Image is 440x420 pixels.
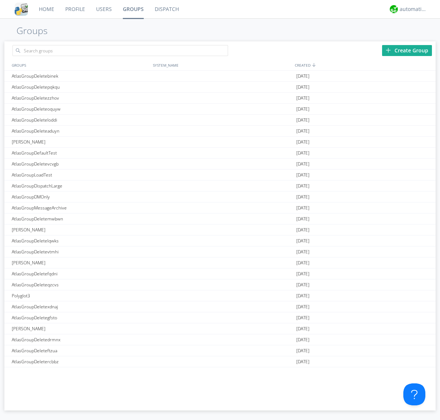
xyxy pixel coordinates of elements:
div: AtlasGroupDeletezzhov [10,93,151,103]
span: [DATE] [296,257,309,268]
div: AtlasGroupDeletevcvgb [10,159,151,169]
div: AtlasGroupDeleteqzcvs [10,279,151,290]
a: [PERSON_NAME][DATE] [4,323,436,334]
span: [DATE] [296,290,309,301]
div: AtlasGroupMessageArchive [10,202,151,213]
a: AtlasGroupDeleteloddi[DATE] [4,115,436,126]
a: AtlasGroupDeleteaduyn[DATE] [4,126,436,137]
span: [DATE] [296,213,309,224]
span: [DATE] [296,356,309,367]
span: [DATE] [296,126,309,137]
img: d2d01cd9b4174d08988066c6d424eccd [390,5,398,13]
img: plus.svg [386,48,391,53]
span: [DATE] [296,148,309,159]
span: [DATE] [296,170,309,181]
div: AtlasGroupDeletefqdni [10,268,151,279]
div: [PERSON_NAME] [10,323,151,334]
a: [PERSON_NAME][DATE] [4,224,436,235]
div: AtlasGroupDefaultTest [10,148,151,158]
a: AtlasGroupDeletehlpaj[DATE] [4,367,436,378]
a: AtlasGroupDeletepqkqu[DATE] [4,82,436,93]
a: AtlasGroupDefaultTest[DATE] [4,148,436,159]
span: [DATE] [296,137,309,148]
div: AtlasGroupDeletedrmnx [10,334,151,345]
div: AtlasGroupDeleteaduyn [10,126,151,136]
div: AtlasGroupDeletebinek [10,71,151,81]
a: AtlasGroupDeleteftzua[DATE] [4,345,436,356]
div: AtlasGroupDeleteftzua [10,345,151,356]
span: [DATE] [296,202,309,213]
span: [DATE] [296,224,309,235]
a: Polyglot3[DATE] [4,290,436,301]
div: AtlasGroupDeletevtmhi [10,246,151,257]
a: [PERSON_NAME][DATE] [4,137,436,148]
div: AtlasGroupDeleteoquyw [10,104,151,114]
span: [DATE] [296,235,309,246]
a: AtlasGroupDeletefqdni[DATE] [4,268,436,279]
a: AtlasGroupDeletexdnaj[DATE] [4,301,436,312]
a: AtlasGroupDMOnly[DATE] [4,192,436,202]
div: GROUPS [10,60,149,70]
a: AtlasGroupDeletercbbz[DATE] [4,356,436,367]
div: CREATED [293,60,436,70]
span: [DATE] [296,345,309,356]
img: cddb5a64eb264b2086981ab96f4c1ba7 [15,3,28,16]
span: [DATE] [296,181,309,192]
span: [DATE] [296,71,309,82]
span: [DATE] [296,192,309,202]
div: AtlasGroupDeletexdnaj [10,301,151,312]
div: Polyglot3 [10,290,151,301]
div: AtlasGroupDeleteloddi [10,115,151,125]
span: [DATE] [296,93,309,104]
a: AtlasGroupLoadTest[DATE] [4,170,436,181]
span: [DATE] [296,301,309,312]
span: [DATE] [296,312,309,323]
div: AtlasGroupDispatchLarge [10,181,151,191]
a: AtlasGroupDeletevcvgb[DATE] [4,159,436,170]
span: [DATE] [296,268,309,279]
div: AtlasGroupDeletercbbz [10,356,151,367]
a: AtlasGroupDeleteqzcvs[DATE] [4,279,436,290]
span: [DATE] [296,115,309,126]
span: [DATE] [296,104,309,115]
div: AtlasGroupDeletehlpaj [10,367,151,378]
span: [DATE] [296,323,309,334]
a: AtlasGroupDeleteoquyw[DATE] [4,104,436,115]
a: AtlasGroupMessageArchive[DATE] [4,202,436,213]
div: AtlasGroupLoadTest [10,170,151,180]
a: AtlasGroupDeletebinek[DATE] [4,71,436,82]
a: AtlasGroupDeletevtmhi[DATE] [4,246,436,257]
div: AtlasGroupDeletegfsto [10,312,151,323]
div: [PERSON_NAME] [10,137,151,147]
a: [PERSON_NAME][DATE] [4,257,436,268]
span: [DATE] [296,159,309,170]
input: Search groups [12,45,228,56]
div: AtlasGroupDeletelqwks [10,235,151,246]
a: AtlasGroupDispatchLarge[DATE] [4,181,436,192]
div: SYSTEM_NAME [151,60,293,70]
a: AtlasGroupDeletelqwks[DATE] [4,235,436,246]
a: AtlasGroupDeletezzhov[DATE] [4,93,436,104]
div: [PERSON_NAME] [10,257,151,268]
div: AtlasGroupDeletepqkqu [10,82,151,92]
a: AtlasGroupDeletegfsto[DATE] [4,312,436,323]
iframe: Toggle Customer Support [403,383,425,405]
span: [DATE] [296,82,309,93]
a: AtlasGroupDeletedrmnx[DATE] [4,334,436,345]
a: AtlasGroupDeletemwbwn[DATE] [4,213,436,224]
span: [DATE] [296,334,309,345]
div: AtlasGroupDMOnly [10,192,151,202]
div: Create Group [382,45,432,56]
span: [DATE] [296,279,309,290]
div: [PERSON_NAME] [10,224,151,235]
span: [DATE] [296,367,309,378]
div: automation+atlas [400,5,427,13]
span: [DATE] [296,246,309,257]
div: AtlasGroupDeletemwbwn [10,213,151,224]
